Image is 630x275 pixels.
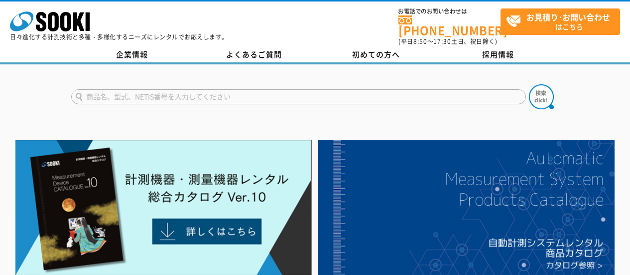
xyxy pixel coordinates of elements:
[315,47,437,62] a: 初めての方へ
[398,8,501,14] span: お電話でのお問い合わせは
[501,8,620,35] a: お見積り･お問い合わせはこちら
[529,84,554,109] img: btn_search.png
[413,37,427,46] span: 8:50
[10,34,228,40] p: 日々進化する計測技術と多種・多様化するニーズにレンタルでお応えします。
[71,47,193,62] a: 企業情報
[398,37,497,46] span: (平日 ～ 土日、祝日除く)
[433,37,451,46] span: 17:30
[437,47,559,62] a: 採用情報
[352,49,400,60] span: 初めての方へ
[506,9,620,34] span: はこちら
[193,47,315,62] a: よくあるご質問
[398,15,501,36] a: [PHONE_NUMBER]
[71,89,526,104] input: 商品名、型式、NETIS番号を入力してください
[526,11,610,23] strong: お見積り･お問い合わせ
